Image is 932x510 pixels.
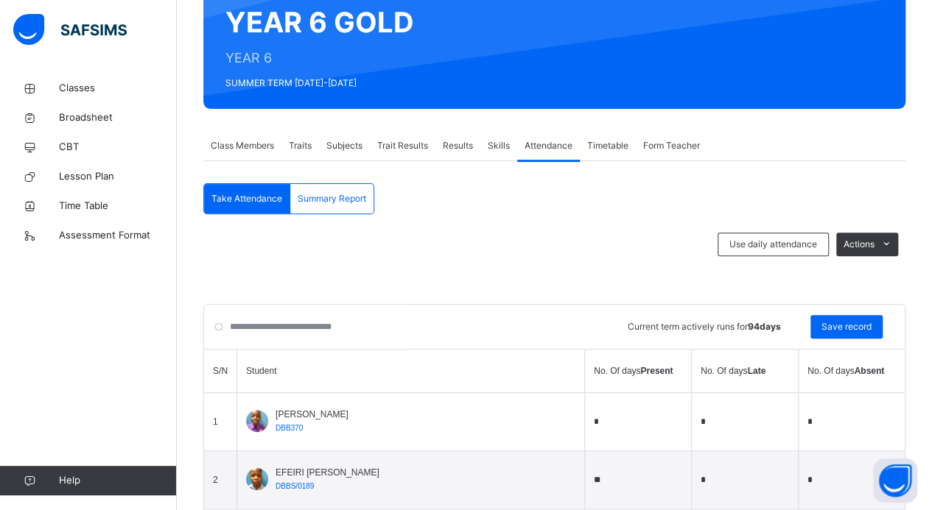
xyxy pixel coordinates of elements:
span: EFEIRI [PERSON_NAME] [276,466,379,479]
span: Attendance [525,139,572,152]
button: Open asap [873,458,917,503]
span: Summary Report [298,192,366,205]
span: [PERSON_NAME] [276,408,348,421]
b: Late [747,366,765,376]
span: Classes [59,81,177,96]
img: safsims [13,14,127,45]
span: CBT [59,140,177,155]
span: Results [443,139,473,152]
td: 2 [204,451,237,509]
th: S/N [204,350,237,393]
th: No. Of days [692,350,799,393]
span: Help [59,473,176,488]
span: Skills [488,139,510,152]
span: Lesson Plan [59,169,177,184]
td: 1 [204,393,237,451]
span: Form Teacher [643,139,700,152]
th: No. Of days [585,350,692,393]
span: SUMMER TERM [DATE]-[DATE] [225,77,414,90]
span: Trait Results [377,139,428,152]
th: Student [237,350,585,393]
span: DBB370 [276,424,303,432]
span: Take Attendance [211,192,282,205]
b: Absent [854,366,884,376]
span: Timetable [587,139,628,152]
span: Assessment Format [59,228,177,243]
span: Time Table [59,199,177,213]
span: Current term actively runs for [628,320,781,333]
span: Actions [844,238,875,251]
b: 94 days [748,321,781,332]
th: No. Of days [799,350,905,393]
span: Broadsheet [59,110,177,125]
span: DBBS/0189 [276,482,314,490]
span: Subjects [326,139,362,152]
span: Save record [821,320,872,333]
span: Traits [289,139,312,152]
span: Class Members [211,139,274,152]
span: Use daily attendance [729,238,817,251]
b: Present [640,366,673,376]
